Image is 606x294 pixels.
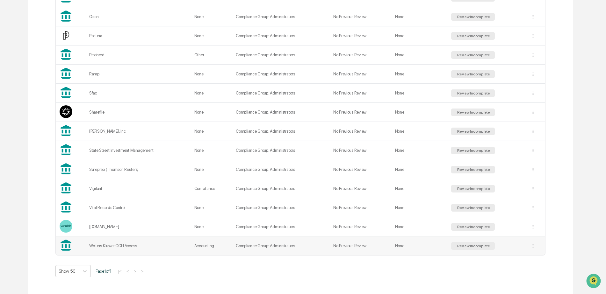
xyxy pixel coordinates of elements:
td: None [191,141,232,160]
td: Compliance Group: Administrators [232,65,329,84]
div: 🔎 [6,143,11,148]
td: Compliance [191,179,232,198]
td: Compliance Group: Administrators [232,122,329,141]
td: No Previous Review [329,141,391,160]
td: No Previous Review [329,179,391,198]
td: None [391,45,447,65]
span: Attestations [53,130,79,136]
td: None [391,7,447,26]
td: Compliance Group: Administrators [232,179,329,198]
td: Compliance Group: Administrators [232,236,329,255]
div: Review Incomplete [456,53,490,57]
span: [DATE] [89,104,102,109]
td: None [391,84,447,103]
td: None [191,198,232,217]
div: Review Incomplete [456,225,490,229]
div: Start new chat [29,49,105,55]
td: No Previous Review [329,103,391,122]
div: Review Incomplete [456,110,490,115]
div: Review Incomplete [456,72,490,76]
img: Vendor Logo [60,220,72,233]
td: No Previous Review [329,236,391,255]
div: Wolters Kluwer CCH Axcess [89,243,187,248]
td: Accounting [191,236,232,255]
div: Review Incomplete [456,91,490,95]
iframe: Open customer support [586,273,603,290]
td: No Previous Review [329,160,391,179]
button: >| [139,269,146,274]
td: None [191,26,232,45]
button: Start new chat [108,51,116,58]
span: [PERSON_NAME] [20,87,52,92]
button: |< [116,269,124,274]
div: Vital Records Control [89,205,187,210]
td: Compliance Group: Administrators [232,141,329,160]
div: Pontera [89,33,187,38]
p: How can we help? [6,13,116,24]
td: None [391,198,447,217]
td: No Previous Review [329,198,391,217]
div: Sharefile [89,110,187,115]
td: None [391,26,447,45]
span: Preclearance [13,130,41,136]
div: Review Incomplete [456,148,490,153]
div: Review Incomplete [456,15,490,19]
td: No Previous Review [329,65,391,84]
td: Compliance Group: Administrators [232,26,329,45]
td: Compliance Group: Administrators [232,160,329,179]
a: 🖐️Preclearance [4,128,44,139]
td: Compliance Group: Administrators [232,198,329,217]
td: None [391,65,447,84]
a: 🗄️Attestations [44,128,82,139]
td: None [391,160,447,179]
div: State Street Investment Management [89,148,187,153]
div: Sfax [89,91,187,95]
div: We're available if you need us! [29,55,88,60]
button: > [132,269,138,274]
td: None [191,103,232,122]
td: None [391,179,447,198]
td: None [391,236,447,255]
td: Compliance Group: Administrators [232,7,329,26]
div: Review Incomplete [456,186,490,191]
td: None [191,217,232,236]
td: None [191,160,232,179]
div: Review Incomplete [456,129,490,134]
td: No Previous Review [329,217,391,236]
span: • [86,104,88,109]
div: Proshred [89,52,187,57]
div: 🗄️ [46,131,51,136]
div: Vigilant [89,186,187,191]
td: No Previous Review [329,7,391,26]
td: None [191,122,232,141]
div: Sureprep (Thomson Reuters) [89,167,187,172]
button: < [125,269,131,274]
td: Compliance Group: Administrators [232,217,329,236]
button: See all [99,69,116,77]
img: Vendor Logo [60,29,72,42]
td: Compliance Group: Administrators [232,103,329,122]
span: [PERSON_NAME].[PERSON_NAME] [20,104,84,109]
span: • [53,87,55,92]
td: None [191,65,232,84]
td: Compliance Group: Administrators [232,84,329,103]
div: Review Incomplete [456,206,490,210]
div: Review Incomplete [456,244,490,248]
td: No Previous Review [329,84,391,103]
div: [PERSON_NAME], Inc. [89,129,187,134]
img: 1746055101610-c473b297-6a78-478c-a979-82029cc54cd1 [13,87,18,92]
a: 🔎Data Lookup [4,140,43,151]
div: 🖐️ [6,131,11,136]
img: 1746055101610-c473b297-6a78-478c-a979-82029cc54cd1 [6,49,18,60]
a: Powered byPylon [45,157,77,163]
td: No Previous Review [329,26,391,45]
td: None [391,217,447,236]
td: Compliance Group: Administrators [232,45,329,65]
td: None [391,141,447,160]
div: Review Incomplete [456,34,490,38]
img: Vendor Logo [60,105,72,118]
div: Review Incomplete [456,167,490,172]
div: [DOMAIN_NAME] [89,224,187,229]
td: None [191,84,232,103]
